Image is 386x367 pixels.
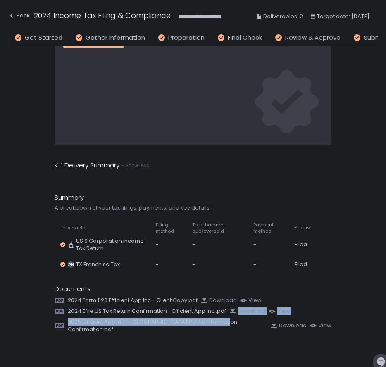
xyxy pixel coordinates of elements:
span: 2024 Efile US Tax Return Confirmation - Efficient App Inc..pdf [68,307,226,315]
div: - [156,241,182,248]
button: Download [229,307,265,315]
span: Preparation [168,33,205,43]
button: view [269,307,290,315]
text: [GEOGRAPHIC_DATA] [50,262,92,267]
div: Summary [55,193,332,203]
span: - [192,261,195,268]
div: Filed [295,261,310,268]
div: Filed [295,241,310,248]
button: view [310,322,331,329]
span: Gather Information [86,33,145,43]
span: 2025 Efficient App Inc - [GEOGRAPHIC_DATA] Public Information Confirmation.pdf [68,318,268,333]
span: 2024 Form 1120 Efficient App Inc - Client Copy.pdf [68,297,198,304]
span: Target date: [DATE] [317,12,369,21]
span: Deliverables: 2 [263,12,303,21]
button: Download [271,322,307,329]
div: Documents [55,284,332,294]
span: Status [295,225,310,231]
span: US S Corporation Income Tax Return [76,237,146,252]
span: Get Started [25,33,62,43]
h1: K-1 Delivery Summary [55,161,119,170]
span: Deliverable [60,225,85,231]
span: Payment method [253,222,285,234]
span: - [253,261,256,268]
button: Back [8,10,30,24]
span: - [192,241,195,248]
span: TX Franchise Tax [76,261,120,268]
span: Review & Approve [285,33,341,43]
h1: 2024 Income Tax Filing & Compliance [34,10,171,21]
div: Back [8,11,30,21]
div: A breakdown of your tax filings, payments, and key details. [55,204,332,212]
span: - [253,241,256,248]
span: Final Check [228,33,262,43]
span: Total balance due/overpaid [192,222,243,234]
button: Download [201,297,237,304]
button: view [240,297,262,304]
button: - Show less [122,162,149,169]
div: - [156,261,182,268]
span: Filing method [156,222,182,234]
